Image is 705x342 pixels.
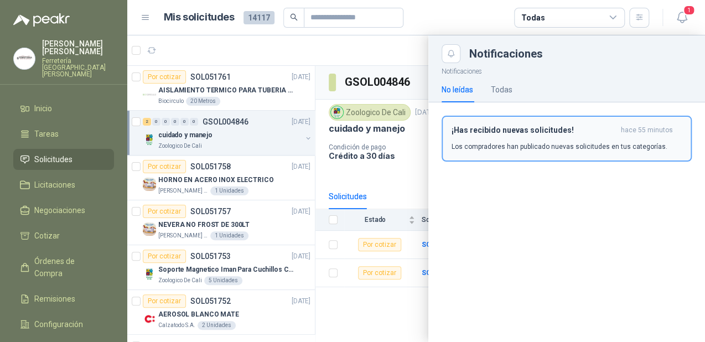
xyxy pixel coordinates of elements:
[442,84,473,96] div: No leídas
[13,314,114,335] a: Configuración
[442,44,460,63] button: Close
[13,200,114,221] a: Negociaciones
[428,63,705,77] p: Notificaciones
[34,128,59,140] span: Tareas
[42,58,114,77] p: Ferretería [GEOGRAPHIC_DATA][PERSON_NAME]
[34,255,103,279] span: Órdenes de Compra
[452,142,667,152] p: Los compradores han publicado nuevas solicitudes en tus categorías.
[469,48,692,59] div: Notificaciones
[491,84,512,96] div: Todas
[34,230,60,242] span: Cotizar
[683,5,695,15] span: 1
[13,123,114,144] a: Tareas
[442,116,692,162] button: ¡Has recibido nuevas solicitudes!hace 55 minutos Los compradores han publicado nuevas solicitudes...
[452,126,616,135] h3: ¡Has recibido nuevas solicitudes!
[13,288,114,309] a: Remisiones
[34,102,52,115] span: Inicio
[34,293,75,305] span: Remisiones
[13,251,114,284] a: Órdenes de Compra
[34,318,83,330] span: Configuración
[13,174,114,195] a: Licitaciones
[13,98,114,119] a: Inicio
[34,153,72,165] span: Solicitudes
[13,225,114,246] a: Cotizar
[42,40,114,55] p: [PERSON_NAME] [PERSON_NAME]
[290,13,298,21] span: search
[243,11,274,24] span: 14117
[13,149,114,170] a: Solicitudes
[34,179,75,191] span: Licitaciones
[34,204,85,216] span: Negociaciones
[521,12,545,24] div: Todas
[13,13,70,27] img: Logo peakr
[621,126,673,135] span: hace 55 minutos
[14,48,35,69] img: Company Logo
[672,8,692,28] button: 1
[164,9,235,25] h1: Mis solicitudes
